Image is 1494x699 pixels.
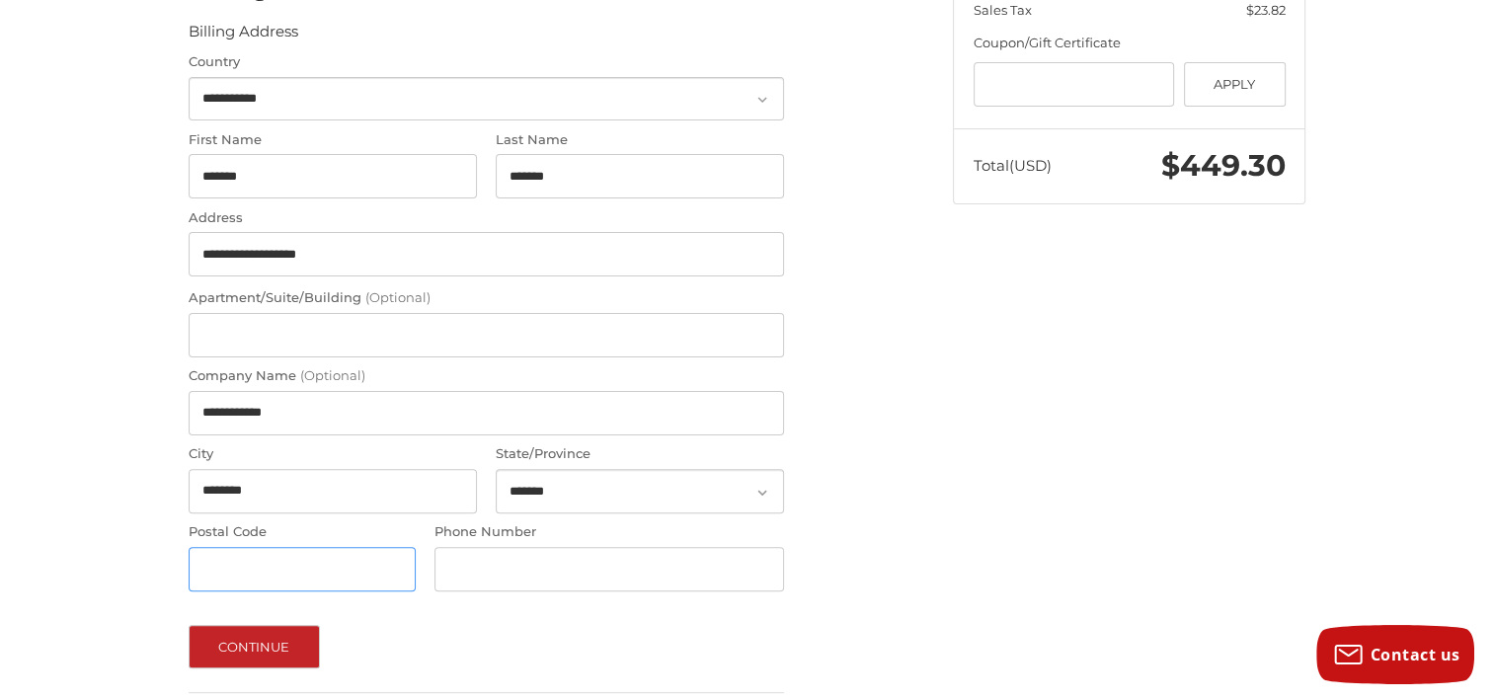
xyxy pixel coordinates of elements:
[189,21,298,52] legend: Billing Address
[189,130,477,150] label: First Name
[189,208,784,228] label: Address
[496,444,784,464] label: State/Province
[189,522,416,542] label: Postal Code
[434,522,784,542] label: Phone Number
[1246,2,1286,18] span: $23.82
[189,444,477,464] label: City
[300,367,365,383] small: (Optional)
[189,52,784,72] label: Country
[974,2,1032,18] span: Sales Tax
[496,130,784,150] label: Last Name
[365,289,431,305] small: (Optional)
[1184,62,1286,107] button: Apply
[974,62,1175,107] input: Gift Certificate or Coupon Code
[1316,625,1474,684] button: Contact us
[189,288,784,308] label: Apartment/Suite/Building
[1161,147,1286,184] span: $449.30
[189,625,320,668] button: Continue
[974,156,1052,175] span: Total (USD)
[189,366,784,386] label: Company Name
[974,34,1286,53] div: Coupon/Gift Certificate
[1371,644,1460,665] span: Contact us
